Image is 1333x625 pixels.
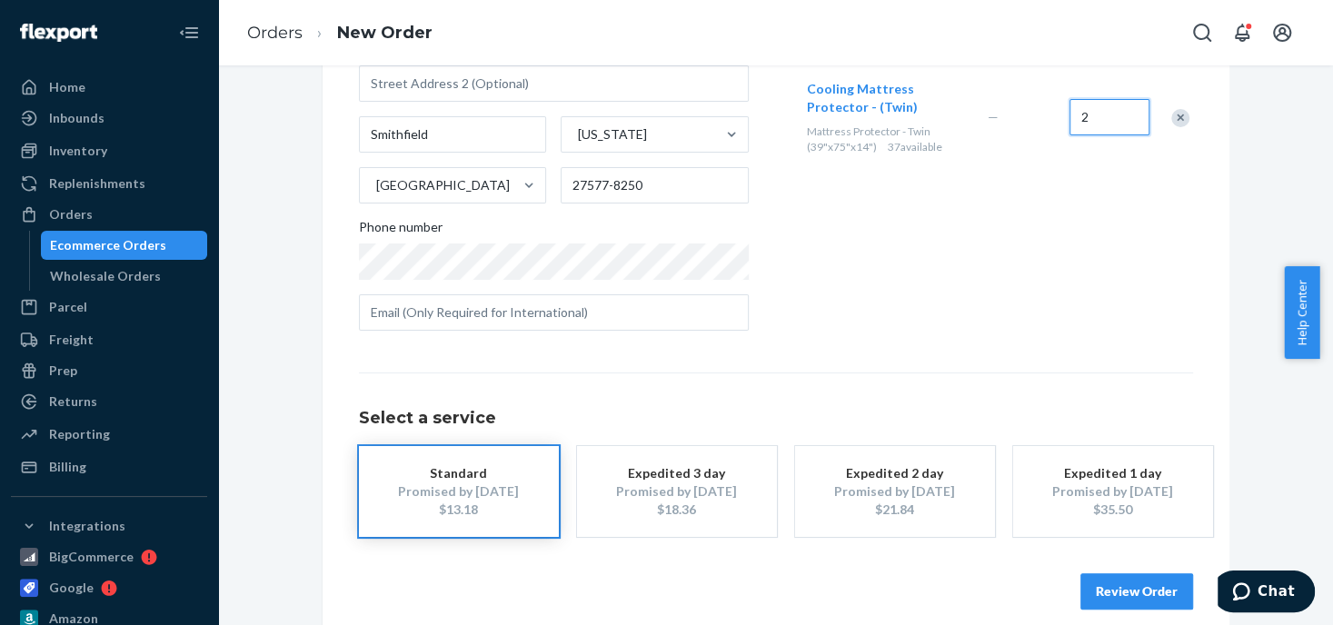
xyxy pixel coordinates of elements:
[578,125,647,144] div: [US_STATE]
[49,331,94,349] div: Freight
[11,573,207,602] a: Google
[49,174,145,193] div: Replenishments
[577,446,777,537] button: Expedited 3 dayPromised by [DATE]$18.36
[604,501,750,519] div: $18.36
[11,420,207,449] a: Reporting
[1040,464,1186,482] div: Expedited 1 day
[359,116,547,153] input: City
[561,167,749,203] input: ZIP Code
[795,446,995,537] button: Expedited 2 dayPromised by [DATE]$21.84
[50,236,166,254] div: Ecommerce Orders
[1264,15,1300,51] button: Open account menu
[386,501,532,519] div: $13.18
[11,387,207,416] a: Returns
[49,109,104,127] div: Inbounds
[576,125,578,144] input: [US_STATE]
[822,464,968,482] div: Expedited 2 day
[359,410,1193,428] h1: Select a service
[11,200,207,229] a: Orders
[359,218,443,243] span: Phone number
[11,325,207,354] a: Freight
[822,501,968,519] div: $21.84
[1069,99,1149,135] input: Quantity
[50,267,161,285] div: Wholesale Orders
[359,294,749,331] input: Email (Only Required for International)
[1218,570,1315,616] iframe: Opens a widget where you can chat to one of our agents
[604,464,750,482] div: Expedited 3 day
[1224,15,1260,51] button: Open notifications
[41,262,208,291] a: Wholesale Orders
[374,176,376,194] input: [GEOGRAPHIC_DATA]
[49,298,87,316] div: Parcel
[49,142,107,160] div: Inventory
[1171,109,1189,127] div: Remove Item
[20,24,97,42] img: Flexport logo
[11,73,207,102] a: Home
[49,458,86,476] div: Billing
[49,362,77,380] div: Prep
[49,579,94,597] div: Google
[11,104,207,133] a: Inbounds
[1013,446,1213,537] button: Expedited 1 dayPromised by [DATE]$35.50
[1040,482,1186,501] div: Promised by [DATE]
[822,482,968,501] div: Promised by [DATE]
[247,23,303,43] a: Orders
[233,6,447,60] ol: breadcrumbs
[11,511,207,541] button: Integrations
[11,542,207,571] a: BigCommerce
[41,231,208,260] a: Ecommerce Orders
[988,109,999,124] span: —
[11,136,207,165] a: Inventory
[386,464,532,482] div: Standard
[1040,501,1186,519] div: $35.50
[359,446,559,537] button: StandardPromised by [DATE]$13.18
[386,482,532,501] div: Promised by [DATE]
[807,81,918,114] span: Cooling Mattress Protector - (Twin)
[49,78,85,96] div: Home
[49,425,110,443] div: Reporting
[888,140,942,154] span: 37 available
[376,176,510,194] div: [GEOGRAPHIC_DATA]
[11,356,207,385] a: Prep
[807,124,930,154] span: Mattress Protector - Twin (39"x75"x14")
[604,482,750,501] div: Promised by [DATE]
[1284,266,1319,359] button: Help Center
[807,80,966,116] button: Cooling Mattress Protector - (Twin)
[49,205,93,223] div: Orders
[171,15,207,51] button: Close Navigation
[11,169,207,198] a: Replenishments
[11,452,207,481] a: Billing
[1080,573,1193,610] button: Review Order
[359,65,749,102] input: Street Address 2 (Optional)
[337,23,433,43] a: New Order
[11,293,207,322] a: Parcel
[1184,15,1220,51] button: Open Search Box
[49,548,134,566] div: BigCommerce
[49,517,125,535] div: Integrations
[49,392,97,411] div: Returns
